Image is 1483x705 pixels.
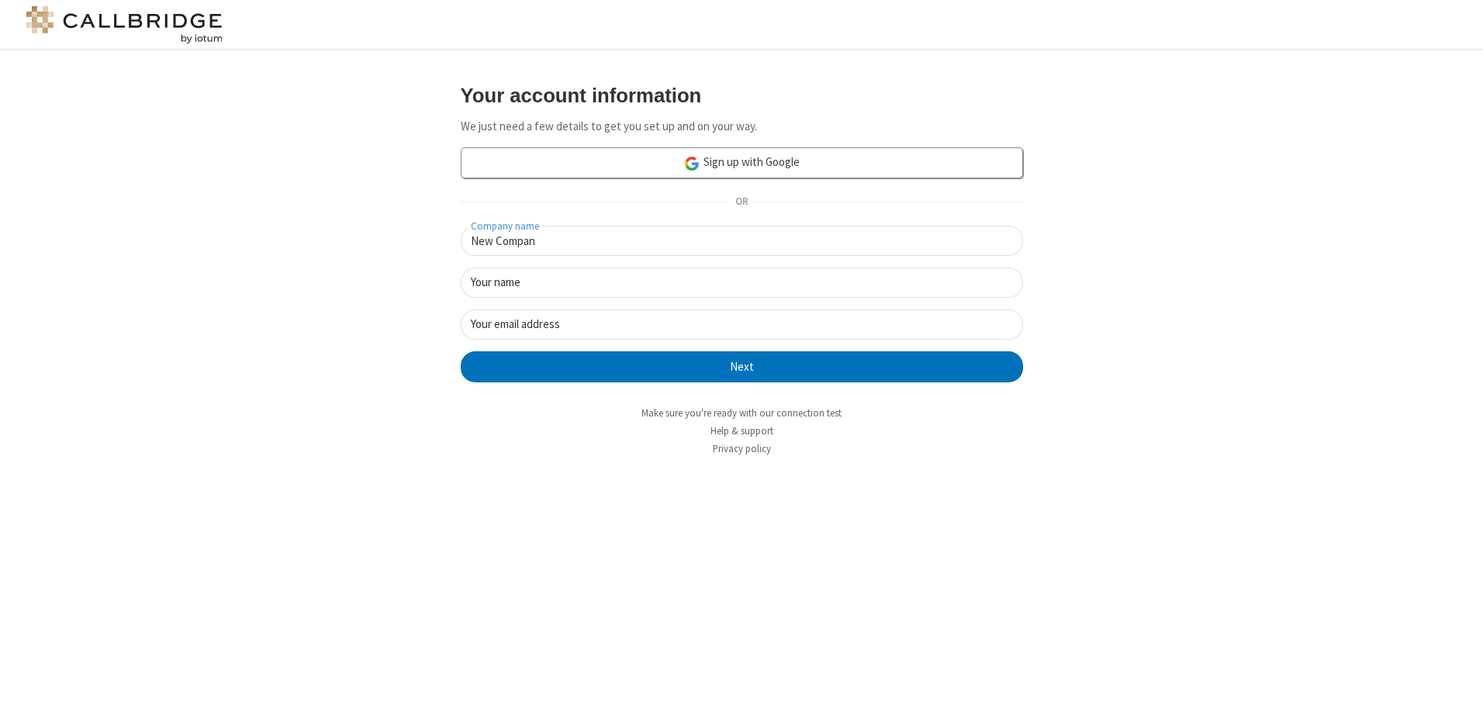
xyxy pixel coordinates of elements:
input: Company name [461,226,1023,256]
input: Your email address [461,309,1023,340]
a: Make sure you're ready with our connection test [641,406,842,420]
img: logo@2x.png [23,6,225,43]
h3: Your account information [461,85,1023,106]
img: google-icon.png [683,155,700,172]
span: OR [729,192,754,213]
a: Sign up with Google [461,147,1023,178]
p: We just need a few details to get you set up and on your way. [461,118,1023,136]
input: Your name [461,268,1023,298]
a: Privacy policy [713,442,771,455]
button: Next [461,351,1023,382]
a: Help & support [710,424,773,437]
